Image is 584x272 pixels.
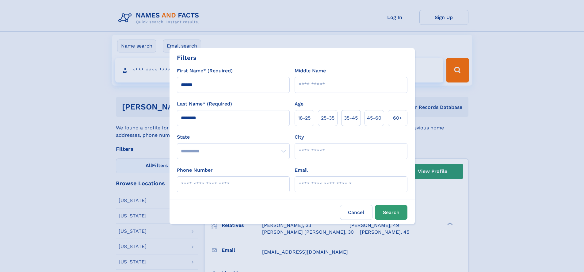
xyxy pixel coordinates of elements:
[177,133,290,141] label: State
[295,100,303,108] label: Age
[177,167,213,174] label: Phone Number
[295,133,304,141] label: City
[177,100,232,108] label: Last Name* (Required)
[321,114,334,122] span: 25‑35
[177,53,197,62] div: Filters
[367,114,381,122] span: 45‑60
[340,205,372,220] label: Cancel
[344,114,358,122] span: 35‑45
[295,167,308,174] label: Email
[375,205,407,220] button: Search
[295,67,326,75] label: Middle Name
[393,114,402,122] span: 60+
[298,114,311,122] span: 18‑25
[177,67,233,75] label: First Name* (Required)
